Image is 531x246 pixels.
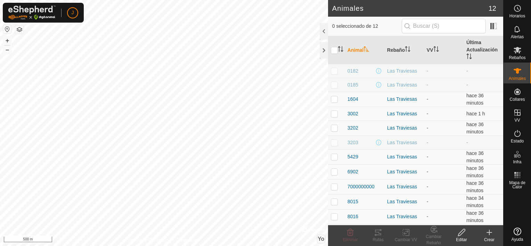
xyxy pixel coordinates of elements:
span: 25 sept 2025, 10:07 [466,195,484,208]
span: 7000000000 [348,183,375,190]
span: 25 sept 2025, 9:38 [466,111,485,116]
app-display-virtual-paddock-transition: - [427,82,428,88]
font: Rebaño [387,47,405,53]
span: 25 sept 2025, 10:05 [466,150,484,163]
span: 25 sept 2025, 10:05 [466,93,484,106]
span: 3203 [348,139,358,146]
div: Las Traviesas [387,81,421,89]
div: Las Traviesas [387,153,421,161]
font: VV [427,47,433,53]
h2: Animales [332,4,489,13]
span: - [466,140,468,145]
span: 0185 [348,81,358,89]
span: 25 sept 2025, 10:05 [466,225,484,238]
span: - [466,82,468,88]
app-display-virtual-paddock-transition: - [427,68,428,74]
div: Las Traviesas [387,213,421,220]
span: 25 sept 2025, 10:05 [466,180,484,193]
div: Editar [448,237,475,243]
span: Ayuda [512,237,523,241]
p-sorticon: Activar para ordenar [466,55,472,60]
span: 0182 [348,67,358,75]
p-sorticon: Activar para ordenar [363,47,369,53]
span: J [72,9,74,16]
app-display-virtual-paddock-transition: - [427,96,428,102]
img: Logo Gallagher [8,6,56,20]
div: Las Traviesas [387,183,421,190]
input: Buscar (S) [402,19,486,33]
span: 8016 [348,213,358,220]
span: Alertas [511,35,524,39]
button: Restablecer Mapa [3,25,11,33]
span: 3002 [348,110,358,117]
span: Eliminar [343,237,358,242]
span: 6902 [348,168,358,175]
div: Las Traviesas [387,67,421,75]
div: Cambiar VV [392,237,420,243]
span: 8015 [348,198,358,205]
span: 25 sept 2025, 10:05 [466,165,484,178]
button: Capas del Mapa [15,25,24,34]
app-display-virtual-paddock-transition: - [427,184,428,189]
span: 1604 [348,96,358,103]
app-display-virtual-paddock-transition: - [427,169,428,174]
div: Crear [475,237,503,243]
span: Infra [513,160,521,164]
div: Las Traviesas [387,124,421,132]
div: Las Traviesas [387,139,421,146]
app-display-virtual-paddock-transition: - [427,154,428,159]
app-display-virtual-paddock-transition: - [427,199,428,204]
app-display-virtual-paddock-transition: - [427,214,428,219]
div: Cambiar Rebaño [420,233,448,246]
p-sorticon: Activar para ordenar [338,47,343,53]
span: Estado [511,139,524,143]
font: Última Actualización [466,40,498,52]
span: 25 sept 2025, 10:05 [466,210,484,223]
button: + [3,36,11,45]
button: Yo [317,235,325,243]
div: Las Traviesas [387,168,421,175]
div: Rutas [364,237,392,243]
p-sorticon: Activar para ordenar [433,47,439,53]
app-display-virtual-paddock-transition: - [427,140,428,145]
a: Ayuda [504,225,531,244]
span: VV [514,118,520,122]
span: Rebaños [509,56,525,60]
div: Las Traviesas [387,198,421,205]
p-sorticon: Activar para ordenar [405,47,410,53]
span: - [466,68,468,74]
span: 12 [489,3,496,14]
a: Política de Privacidad [128,237,168,243]
span: Animales [509,76,526,81]
app-display-virtual-paddock-transition: - [427,111,428,116]
span: 0 seleccionado de 12 [332,23,402,30]
span: Mapa de Calor [505,181,529,189]
span: 5429 [348,153,358,161]
a: Contáctenos [177,237,200,243]
span: 3202 [348,124,358,132]
div: Las Traviesas [387,96,421,103]
button: – [3,46,11,54]
span: Collares [509,97,525,101]
span: Yo [318,236,324,242]
app-display-virtual-paddock-transition: - [427,125,428,131]
span: 25 sept 2025, 10:05 [466,122,484,134]
font: Animal [348,47,364,53]
span: Horarios [509,14,525,18]
div: Las Traviesas [387,110,421,117]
